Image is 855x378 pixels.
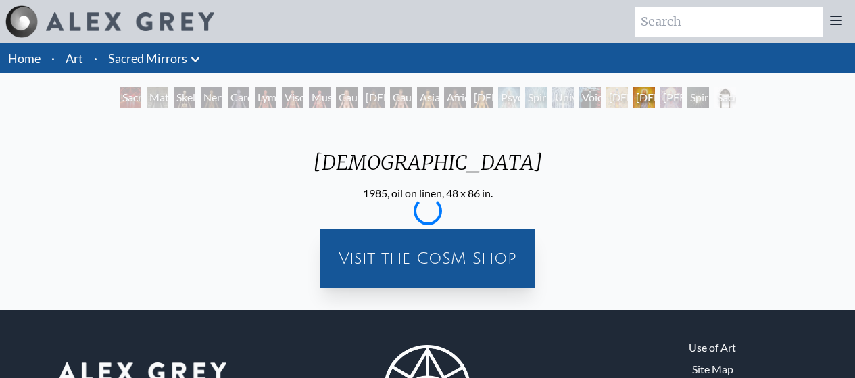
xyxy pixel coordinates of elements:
div: Material World [147,87,168,108]
div: Viscera [282,87,303,108]
div: 1985, oil on linen, 48 x 86 in. [302,185,554,202]
div: African Man [444,87,466,108]
input: Search [635,7,823,37]
a: Art [66,49,83,68]
a: Visit the CoSM Shop [328,237,527,280]
li: · [89,43,103,73]
div: [PERSON_NAME] [660,87,682,108]
div: Void Clear Light [579,87,601,108]
a: Home [8,51,41,66]
li: · [46,43,60,73]
div: Psychic Energy System [498,87,520,108]
div: [DEMOGRAPHIC_DATA] [606,87,628,108]
div: Cardiovascular System [228,87,249,108]
div: Asian Man [417,87,439,108]
div: [DEMOGRAPHIC_DATA] [302,150,554,185]
div: Caucasian Man [390,87,412,108]
div: [DEMOGRAPHIC_DATA] Woman [471,87,493,108]
div: Lymphatic System [255,87,276,108]
div: Universal Mind Lattice [552,87,574,108]
div: Skeletal System [174,87,195,108]
div: Muscle System [309,87,331,108]
div: Spiritual Energy System [525,87,547,108]
div: Spiritual World [687,87,709,108]
div: Nervous System [201,87,222,108]
div: Caucasian Woman [336,87,358,108]
div: [DEMOGRAPHIC_DATA] [633,87,655,108]
a: Use of Art [689,339,736,356]
div: Sacred Mirrors Frame [714,87,736,108]
a: Sacred Mirrors [108,49,187,68]
a: Site Map [692,361,733,377]
div: [DEMOGRAPHIC_DATA] Woman [363,87,385,108]
div: Sacred Mirrors Room, Entheon [120,87,141,108]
